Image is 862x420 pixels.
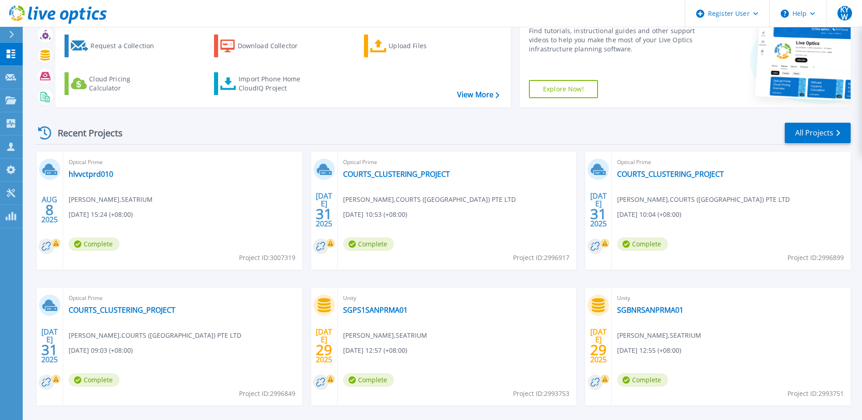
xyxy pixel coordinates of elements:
[343,293,571,303] span: Unity
[69,345,133,355] span: [DATE] 09:03 (+08:00)
[45,206,54,214] span: 8
[90,37,163,55] div: Request a Collection
[343,157,571,167] span: Optical Prime
[617,157,845,167] span: Optical Prime
[214,35,315,57] a: Download Collector
[513,253,569,263] span: Project ID: 2996917
[617,170,724,179] a: COURTS_CLUSTERING_PROJECT
[69,293,297,303] span: Optical Prime
[343,305,408,315] a: SGPS1SANPRMA01
[590,346,607,354] span: 29
[617,293,845,303] span: Unity
[617,305,683,315] a: SGBNRSANPRMA01
[239,75,309,93] div: Import Phone Home CloudIQ Project
[617,195,790,205] span: [PERSON_NAME] , COURTS ([GEOGRAPHIC_DATA]) PTE LTD
[69,237,120,251] span: Complete
[41,193,58,226] div: AUG 2025
[343,195,516,205] span: [PERSON_NAME] , COURTS ([GEOGRAPHIC_DATA]) PTE LTD
[617,237,668,251] span: Complete
[65,72,166,95] a: Cloud Pricing Calculator
[617,345,681,355] span: [DATE] 12:55 (+08:00)
[41,329,58,362] div: [DATE] 2025
[590,329,607,362] div: [DATE] 2025
[89,75,162,93] div: Cloud Pricing Calculator
[787,389,844,399] span: Project ID: 2993751
[316,346,332,354] span: 29
[837,6,852,20] span: KYW
[513,389,569,399] span: Project ID: 2993753
[69,305,175,315] a: COURTS_CLUSTERING_PROJECT
[787,253,844,263] span: Project ID: 2996899
[389,37,461,55] div: Upload Files
[69,210,133,220] span: [DATE] 15:24 (+08:00)
[590,193,607,226] div: [DATE] 2025
[343,330,427,340] span: [PERSON_NAME] , SEATRIUM
[617,373,668,387] span: Complete
[343,237,394,251] span: Complete
[238,37,310,55] div: Download Collector
[343,345,407,355] span: [DATE] 12:57 (+08:00)
[343,170,450,179] a: COURTS_CLUSTERING_PROJECT
[239,253,295,263] span: Project ID: 3007319
[315,193,333,226] div: [DATE] 2025
[239,389,295,399] span: Project ID: 2996849
[65,35,166,57] a: Request a Collection
[617,330,701,340] span: [PERSON_NAME] , SEATRIUM
[69,170,113,179] a: hlvvctprd010
[69,157,297,167] span: Optical Prime
[529,26,698,54] div: Find tutorials, instructional guides and other support videos to help you make the most of your L...
[343,210,407,220] span: [DATE] 10:53 (+08:00)
[69,195,153,205] span: [PERSON_NAME] , SEATRIUM
[617,210,681,220] span: [DATE] 10:04 (+08:00)
[315,329,333,362] div: [DATE] 2025
[785,123,851,143] a: All Projects
[457,90,499,99] a: View More
[41,346,58,354] span: 31
[343,373,394,387] span: Complete
[35,122,135,144] div: Recent Projects
[364,35,465,57] a: Upload Files
[69,373,120,387] span: Complete
[316,210,332,218] span: 31
[69,330,241,340] span: [PERSON_NAME] , COURTS ([GEOGRAPHIC_DATA]) PTE LTD
[590,210,607,218] span: 31
[529,80,598,98] a: Explore Now!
